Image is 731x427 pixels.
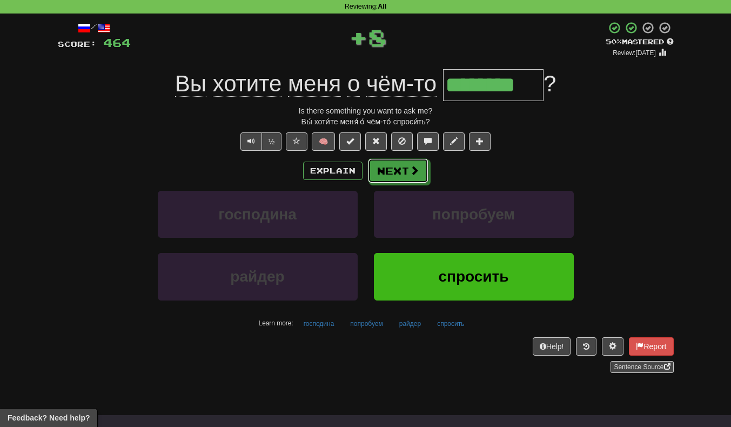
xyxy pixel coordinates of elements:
button: райдер [158,253,358,300]
button: Help! [533,337,571,356]
button: спросить [431,316,470,332]
button: Edit sentence (alt+d) [443,132,465,151]
button: Set this sentence to 100% Mastered (alt+m) [339,132,361,151]
button: Ignore sentence (alt+i) [391,132,413,151]
button: Next [368,158,428,183]
div: Text-to-speech controls [238,132,282,151]
button: спросить [374,253,574,300]
div: / [58,21,131,35]
span: 464 [103,36,131,49]
span: о [347,71,360,97]
span: + [349,21,368,54]
span: 50 % [606,37,622,46]
span: Open feedback widget [8,412,90,423]
button: Report [629,337,673,356]
span: попробуем [432,206,515,223]
div: Вы́ хоти́те меня́ о́ чём-то́ спроси́ть? [58,116,674,127]
button: Play sentence audio (ctl+space) [240,132,262,151]
span: 8 [368,24,387,51]
button: Round history (alt+y) [576,337,596,356]
div: Is there something you want to ask me? [58,105,674,116]
span: ? [544,71,556,96]
button: Reset to 0% Mastered (alt+r) [365,132,387,151]
span: спросить [438,268,508,285]
span: господина [218,206,297,223]
button: господина [298,316,340,332]
button: попробуем [374,191,574,238]
button: Add to collection (alt+a) [469,132,491,151]
button: господина [158,191,358,238]
div: Mastered [606,37,674,47]
button: ½ [261,132,282,151]
span: хотите [213,71,282,97]
strong: All [378,3,386,10]
span: чём-то [366,71,437,97]
small: Review: [DATE] [613,49,656,57]
span: меня [288,71,341,97]
button: попробуем [344,316,388,332]
span: Вы [175,71,206,97]
span: райдер [230,268,284,285]
button: райдер [393,316,427,332]
span: Score: [58,39,97,49]
button: Discuss sentence (alt+u) [417,132,439,151]
a: Sentence Source [611,361,673,373]
button: Explain [303,162,363,180]
button: 🧠 [312,132,335,151]
small: Learn more: [259,319,293,327]
button: Favorite sentence (alt+f) [286,132,307,151]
